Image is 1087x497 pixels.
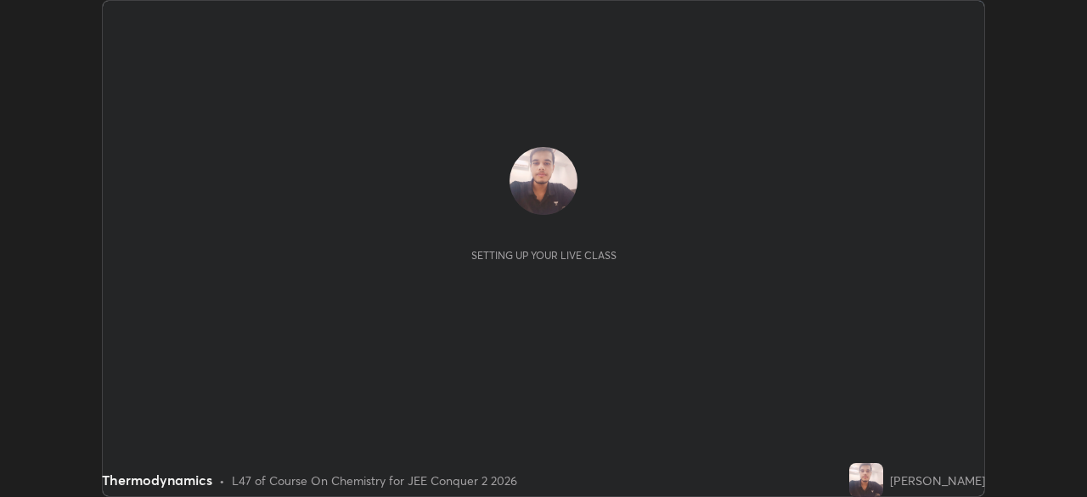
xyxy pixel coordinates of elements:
[890,472,985,489] div: [PERSON_NAME]
[471,249,617,262] div: Setting up your live class
[232,472,517,489] div: L47 of Course On Chemistry for JEE Conquer 2 2026
[102,470,212,490] div: Thermodynamics
[510,147,577,215] img: 73469f3a0533488fa98b30d297c2c94e.jpg
[219,472,225,489] div: •
[849,463,883,497] img: 73469f3a0533488fa98b30d297c2c94e.jpg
